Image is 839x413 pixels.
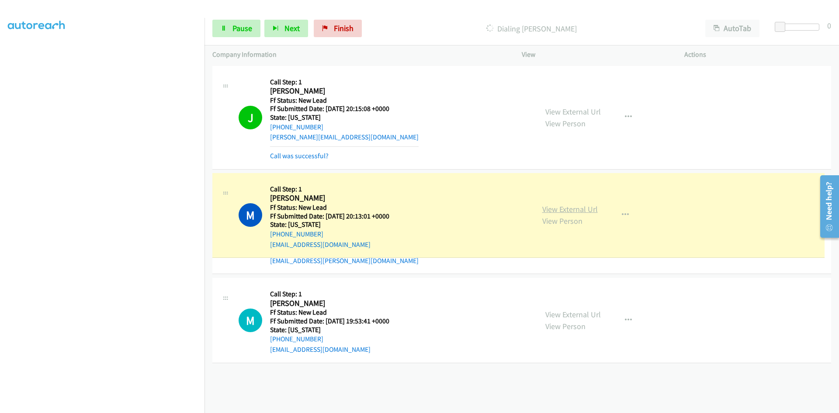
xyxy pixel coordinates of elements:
h5: Call Step: 1 [270,78,419,87]
h2: [PERSON_NAME] [270,193,400,203]
iframe: Resource Center [814,172,839,241]
h1: M [239,309,262,332]
a: View Person [545,321,586,331]
div: The call is yet to be attempted [239,309,262,332]
h5: Ff Status: New Lead [270,308,400,317]
h5: Ff Status: New Lead [270,203,400,212]
p: View [522,49,669,60]
h5: Call Step: 1 [270,185,400,194]
h5: Ff Submitted Date: [DATE] 20:15:08 +0000 [270,104,419,113]
a: [PHONE_NUMBER] [270,335,323,343]
h5: State: [US_STATE] [270,113,419,122]
h1: J [239,106,262,129]
a: Pause [212,20,260,37]
h5: Ff Submitted Date: [DATE] 19:53:41 +0000 [270,317,400,326]
a: [EMAIL_ADDRESS][DOMAIN_NAME] [270,240,371,249]
a: View Person [542,216,582,226]
a: View External Url [545,309,601,319]
a: [PERSON_NAME][EMAIL_ADDRESS][DOMAIN_NAME] [270,133,419,141]
div: Delay between calls (in seconds) [779,24,819,31]
h5: State: [US_STATE] [270,326,400,334]
a: [EMAIL_ADDRESS][PERSON_NAME][DOMAIN_NAME] [270,257,419,265]
a: View External Url [545,107,601,117]
p: Dialing [PERSON_NAME] [374,23,690,35]
span: Pause [232,23,252,33]
a: [PHONE_NUMBER] [270,230,323,238]
h2: [PERSON_NAME] [270,86,400,96]
a: Finish [314,20,362,37]
p: Actions [684,49,831,60]
h1: M [239,203,262,227]
h2: [PERSON_NAME] [270,298,400,309]
h5: State: [US_STATE] [270,220,400,229]
button: Next [264,20,308,37]
h5: Call Step: 1 [270,290,400,298]
button: AutoTab [705,20,759,37]
p: Company Information [212,49,506,60]
a: [EMAIL_ADDRESS][DOMAIN_NAME] [270,345,371,354]
a: Call was successful? [270,152,329,160]
h5: Ff Status: New Lead [270,96,419,105]
a: View Person [545,118,586,128]
span: Finish [334,23,354,33]
a: [PHONE_NUMBER] [270,123,323,131]
span: Next [284,23,300,33]
h5: Ff Submitted Date: [DATE] 20:13:01 +0000 [270,212,400,221]
a: View External Url [542,204,598,214]
div: 0 [827,20,831,31]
